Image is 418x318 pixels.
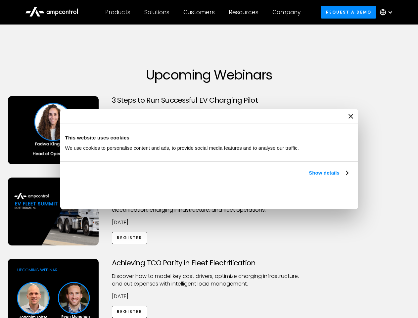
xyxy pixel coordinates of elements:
[309,169,348,177] a: Show details
[105,9,130,16] div: Products
[112,273,306,288] p: Discover how to model key cost drivers, optimize charging infrastructure, and cut expenses with i...
[112,306,148,318] a: Register
[8,67,410,83] h1: Upcoming Webinars
[183,9,215,16] div: Customers
[144,9,169,16] div: Solutions
[272,9,301,16] div: Company
[65,134,353,142] div: This website uses cookies
[112,219,306,226] p: [DATE]
[229,9,258,16] div: Resources
[255,185,350,204] button: Okay
[348,114,353,119] button: Close banner
[112,293,306,300] p: [DATE]
[112,232,148,244] a: Register
[112,96,306,105] h3: 3 Steps to Run Successful EV Charging Pilot
[321,6,376,18] a: Request a demo
[112,259,306,267] h3: Achieving TCO Parity in Fleet Electrification
[65,145,299,151] span: We use cookies to personalise content and ads, to provide social media features and to analyse ou...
